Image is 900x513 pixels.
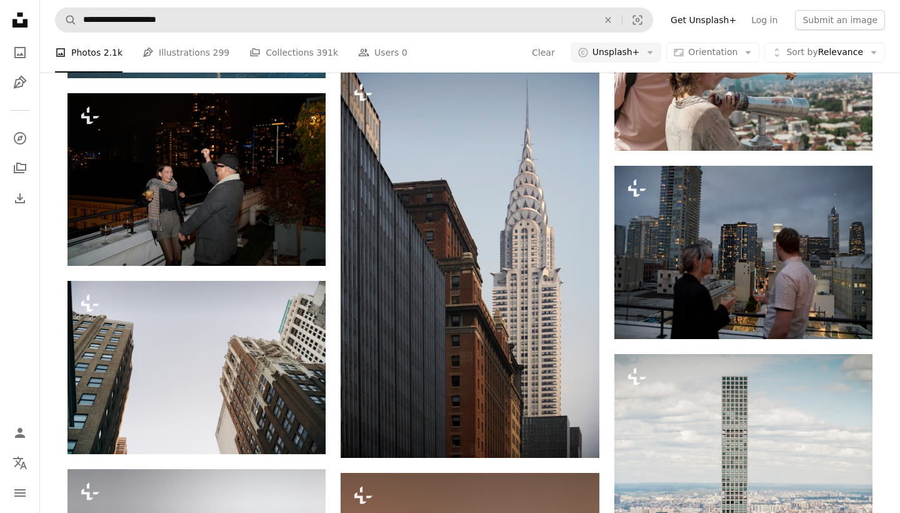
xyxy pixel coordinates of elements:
a: Illustrations 299 [142,33,229,73]
a: Log in [744,10,785,30]
img: looking up at tall buildings in a city [67,281,326,454]
button: Unsplash+ [571,43,662,63]
button: Menu [7,480,32,505]
a: Collections [7,156,32,181]
a: Download History [7,186,32,211]
a: a man standing next to a woman on top of a roof [67,174,326,185]
a: a view of a very tall building in the city [341,258,599,269]
button: Orientation [666,43,759,63]
img: a man standing next to a woman on top of a roof [67,93,326,266]
span: Sort by [786,47,817,57]
button: Clear [531,43,556,63]
a: Collections 391k [249,33,338,73]
form: Find visuals sitewide [55,8,653,33]
a: looking up at tall buildings in a city [67,362,326,373]
span: 299 [213,46,230,59]
span: Orientation [688,47,737,57]
a: Home — Unsplash [7,8,32,35]
span: 0 [402,46,407,59]
a: Illustrations [7,70,32,95]
button: Clear [594,8,622,32]
a: Log in / Sign up [7,420,32,445]
button: Submit an image [795,10,885,30]
button: Search Unsplash [56,8,77,32]
span: 391k [316,46,338,59]
img: a couple of people standing on top of a building [614,166,872,338]
a: Users 0 [358,33,407,73]
button: Language [7,450,32,475]
span: Unsplash+ [592,46,640,59]
a: a couple of people standing on top of a building [614,246,872,258]
button: Visual search [622,8,652,32]
img: a view of a very tall building in the city [341,70,599,458]
button: Sort byRelevance [764,43,885,63]
a: Photos [7,40,32,65]
span: Relevance [786,46,863,59]
a: Explore [7,126,32,151]
a: Get Unsplash+ [663,10,744,30]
